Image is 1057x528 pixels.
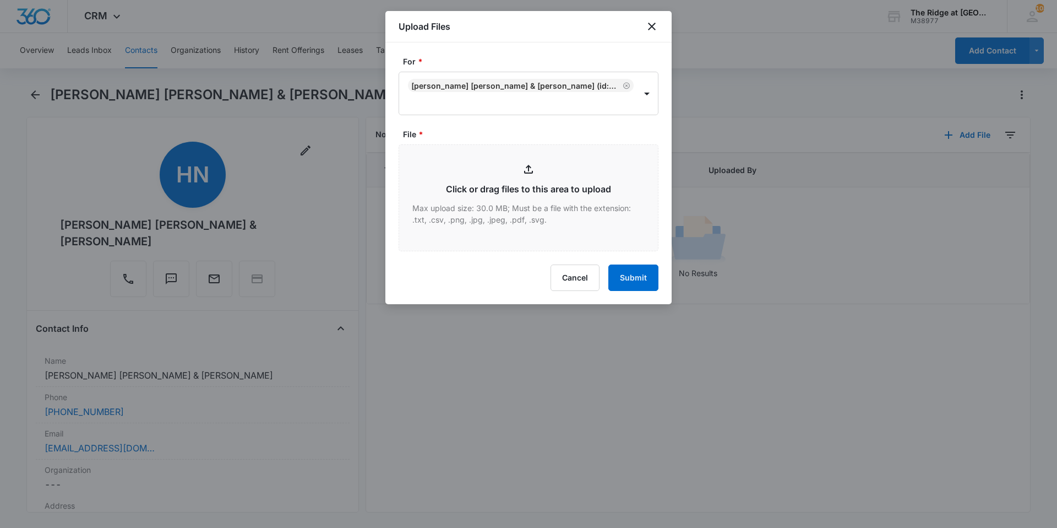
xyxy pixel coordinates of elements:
[403,56,663,67] label: For
[403,128,663,140] label: File
[608,265,658,291] button: Submit
[399,20,450,33] h1: Upload Files
[551,265,600,291] button: Cancel
[645,20,658,33] button: close
[620,82,630,89] div: Remove Haley Nicole Autrey & Isaac Adamson (ID:2733; autreyhaley48@gmail.com; 9709090135)
[411,81,620,90] div: [PERSON_NAME] [PERSON_NAME] & [PERSON_NAME] (ID:2733; [EMAIL_ADDRESS][DOMAIN_NAME]; 9709090135)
